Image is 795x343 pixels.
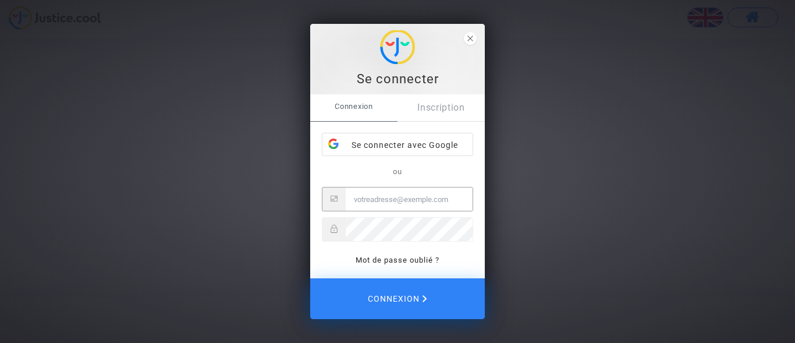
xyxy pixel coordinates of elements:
span: close [464,32,477,45]
span: ou [393,167,402,176]
input: Email [346,188,473,211]
span: Connexion [310,94,397,119]
a: Inscription [397,94,485,121]
input: Password [346,218,473,241]
button: Connexion [310,278,485,319]
a: Mot de passe oublié ? [356,256,439,264]
div: Se connecter avec Google [322,133,473,157]
div: Se connecter [317,70,478,88]
span: Connexion [368,287,427,311]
